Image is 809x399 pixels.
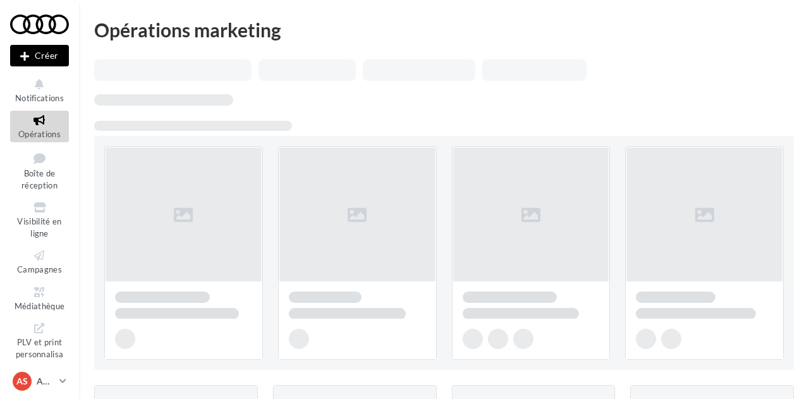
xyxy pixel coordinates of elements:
[94,20,794,39] div: Opérations marketing
[10,45,69,66] div: Nouvelle campagne
[10,111,69,142] a: Opérations
[21,168,58,190] span: Boîte de réception
[37,375,54,388] p: AUDI St-Fons
[10,283,69,314] a: Médiathèque
[17,264,62,274] span: Campagnes
[15,93,64,103] span: Notifications
[10,319,69,374] a: PLV et print personnalisable
[17,216,61,238] span: Visibilité en ligne
[10,75,69,106] button: Notifications
[18,129,61,139] span: Opérations
[15,301,65,311] span: Médiathèque
[16,375,28,388] span: AS
[10,246,69,277] a: Campagnes
[10,147,69,193] a: Boîte de réception
[10,45,69,66] button: Créer
[10,198,69,241] a: Visibilité en ligne
[16,335,64,371] span: PLV et print personnalisable
[10,369,69,393] a: AS AUDI St-Fons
